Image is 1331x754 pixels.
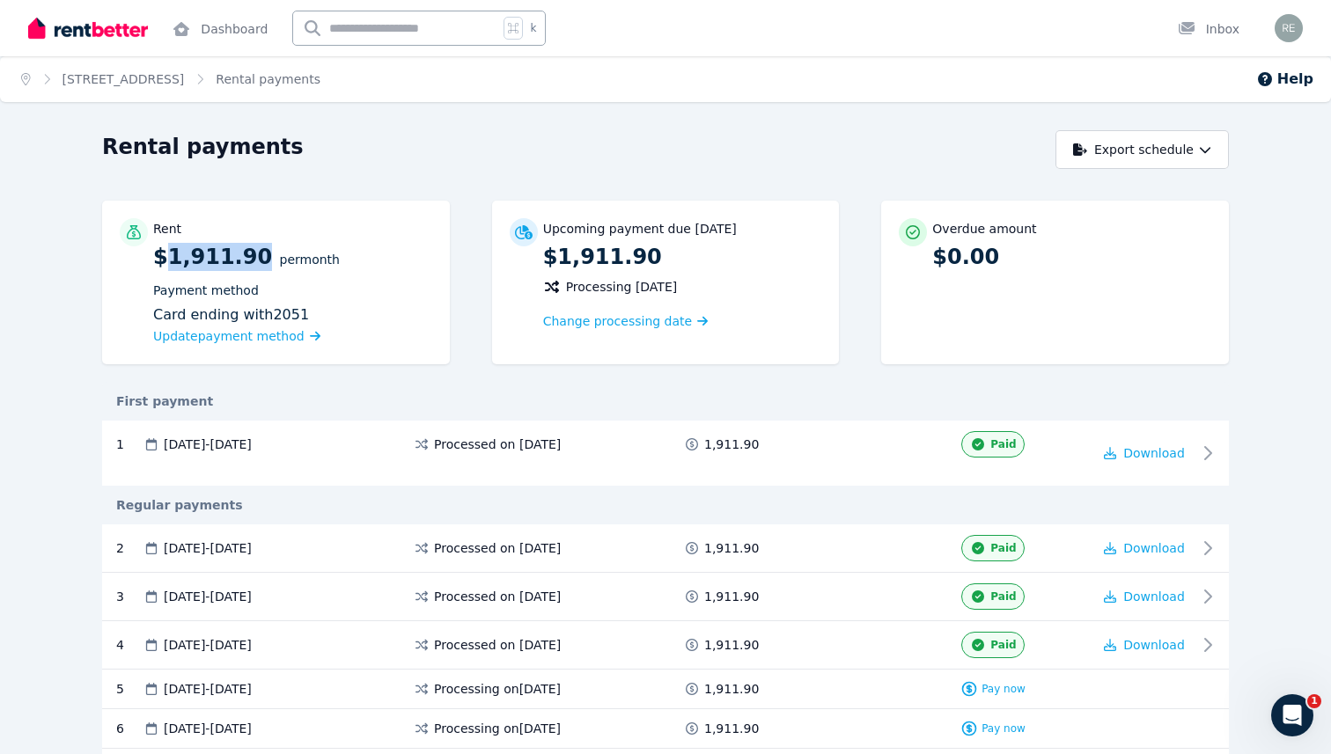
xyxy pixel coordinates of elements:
[990,541,1016,555] span: Paid
[543,312,693,330] span: Change processing date
[1123,446,1185,460] span: Download
[102,496,1229,514] div: Regular payments
[63,72,185,86] a: [STREET_ADDRESS]
[543,243,822,271] p: $1,911.90
[102,133,304,161] h1: Rental payments
[153,282,432,299] p: Payment method
[164,636,252,654] span: [DATE] - [DATE]
[1307,694,1321,708] span: 1
[1271,694,1313,736] iframe: Intercom live chat
[704,588,759,605] span: 1,911.90
[990,638,1016,652] span: Paid
[153,220,181,238] p: Rent
[1104,636,1185,654] button: Download
[566,278,678,296] span: Processing [DATE]
[704,680,759,698] span: 1,911.90
[543,312,709,330] a: Change processing date
[530,21,536,35] span: k
[153,329,305,343] span: Update payment method
[116,535,143,561] div: 2
[280,253,340,267] span: per Month
[153,243,432,347] p: $1,911.90
[153,304,432,326] div: Card ending with 2051
[434,436,561,453] span: Processed on [DATE]
[116,632,143,658] div: 4
[704,539,759,557] span: 1,911.90
[932,243,1211,271] p: $0.00
[116,680,143,698] div: 5
[1256,69,1313,90] button: Help
[1123,589,1185,604] span: Download
[164,539,252,557] span: [DATE] - [DATE]
[990,437,1016,451] span: Paid
[102,392,1229,410] div: First payment
[1275,14,1303,42] img: Rebecca Span
[704,720,759,737] span: 1,911.90
[704,436,759,453] span: 1,911.90
[164,436,252,453] span: [DATE] - [DATE]
[1104,588,1185,605] button: Download
[1123,638,1185,652] span: Download
[434,588,561,605] span: Processed on [DATE]
[982,682,1026,696] span: Pay now
[434,636,561,654] span: Processed on [DATE]
[116,720,143,737] div: 6
[704,636,759,654] span: 1,911.90
[543,220,737,238] p: Upcoming payment due [DATE]
[116,583,143,610] div: 3
[164,680,252,698] span: [DATE] - [DATE]
[990,589,1016,604] span: Paid
[164,720,252,737] span: [DATE] - [DATE]
[434,720,561,737] span: Processing on [DATE]
[1104,444,1185,462] button: Download
[216,70,320,88] span: Rental payments
[982,721,1026,736] span: Pay now
[1055,130,1229,169] button: Export schedule
[1178,20,1239,38] div: Inbox
[434,680,561,698] span: Processing on [DATE]
[932,220,1036,238] p: Overdue amount
[116,436,143,453] div: 1
[164,588,252,605] span: [DATE] - [DATE]
[1123,541,1185,555] span: Download
[434,539,561,557] span: Processed on [DATE]
[1104,539,1185,557] button: Download
[28,15,148,41] img: RentBetter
